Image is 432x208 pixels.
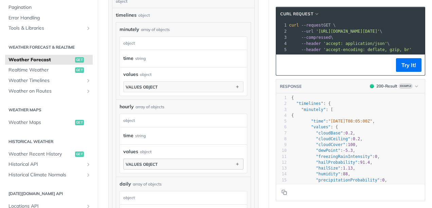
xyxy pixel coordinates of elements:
[291,166,355,171] span: : ,
[311,125,331,129] span: "values"
[375,154,377,159] span: 0
[86,26,91,31] button: Show subpages for Tools & Libraries
[291,160,373,165] span: : ,
[5,55,93,65] a: Weather Forecastget
[301,29,313,34] span: --url
[8,161,84,168] span: Historical API
[136,104,164,110] div: array of objects
[276,101,287,107] div: 2
[382,178,384,182] span: 0
[280,60,289,70] button: Copy to clipboard
[5,86,93,96] a: Weather on RoutesShow subpages for Weather on Routes
[5,170,93,180] a: Historical Climate NormalsShow subpages for Historical Climate Normals
[120,180,131,188] span: daily
[123,131,133,141] label: time
[276,171,287,177] div: 14
[5,65,93,75] a: Realtime Weatherget
[289,23,336,28] span: GET \
[8,4,91,11] span: Pagination
[323,41,387,46] span: 'accept: application/json'
[399,83,413,89] span: Example
[5,117,93,128] a: Weather Mapsget
[5,149,93,159] a: Weather Recent Historyget
[370,84,374,88] span: 200
[86,172,91,178] button: Show subpages for Historical Climate Normals
[316,137,350,141] span: "cloudCeiling"
[280,187,289,197] button: Copy to clipboard
[123,53,133,63] label: time
[291,148,355,153] span: : ,
[140,149,151,155] div: object
[276,124,287,130] div: 6
[276,28,288,34] div: 2
[291,113,294,118] span: {
[280,11,313,17] span: cURL Request
[291,119,375,124] span: : ,
[8,25,84,32] span: Tools & Libraries
[328,119,372,124] span: "[DATE]T08:05:00Z"
[276,41,288,47] div: 4
[291,101,331,106] span: : {
[345,131,353,135] span: 0.2
[135,131,146,141] div: string
[5,13,93,23] a: Error Handling
[291,95,294,100] span: {
[343,172,348,176] span: 88
[280,83,302,90] button: RESPONSE
[276,22,288,28] div: 1
[8,151,73,158] span: Weather Recent History
[276,136,287,142] div: 8
[353,137,360,141] span: 0.2
[8,67,73,74] span: Realtime Weather
[316,142,345,147] span: "cloudCover"
[301,47,321,52] span: --header
[289,35,333,40] span: \
[120,114,245,127] div: object
[5,2,93,13] a: Pagination
[316,183,360,188] span: "pressureSeaLevel"
[343,166,353,171] span: 1.13
[276,160,287,165] div: 12
[316,148,340,153] span: "dewPoint"
[120,103,134,110] span: hourly
[5,76,93,86] a: Weather TimelinesShow subpages for Weather Timelines
[316,178,380,182] span: "precipitationProbability"
[5,191,93,197] h2: [DATE][DOMAIN_NAME] API
[278,11,322,17] button: cURL Request
[8,119,73,126] span: Weather Maps
[8,77,84,84] span: Weather Timelines
[124,159,243,169] button: values object
[301,35,331,40] span: --compressed
[86,78,91,83] button: Show subpages for Weather Timelines
[120,191,245,204] div: object
[116,12,137,19] span: timelines
[289,41,390,46] span: \
[8,57,73,63] span: Weather Forecast
[135,53,146,63] div: string
[75,67,84,73] span: get
[345,148,353,153] span: 5.3
[289,29,382,34] span: \
[138,12,150,18] div: object
[291,125,338,129] span: : {
[276,177,287,183] div: 15
[366,83,421,90] button: 200200-ResultExample
[133,181,162,187] div: array of objects
[75,120,84,125] span: get
[289,23,299,28] span: curl
[140,71,151,78] div: object
[276,107,287,113] div: 3
[5,23,93,33] a: Tools & LibrariesShow subpages for Tools & Libraries
[5,139,93,145] h2: Historical Weather
[296,101,323,106] span: "timelines"
[276,142,287,148] div: 9
[301,41,321,46] span: --header
[276,148,287,154] div: 10
[316,166,340,171] span: "hailSize"
[276,154,287,160] div: 11
[5,107,93,113] h2: Weather Maps
[311,119,326,124] span: "time"
[124,82,243,92] button: values object
[316,154,372,159] span: "freezingRainIntensity"
[276,118,287,124] div: 5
